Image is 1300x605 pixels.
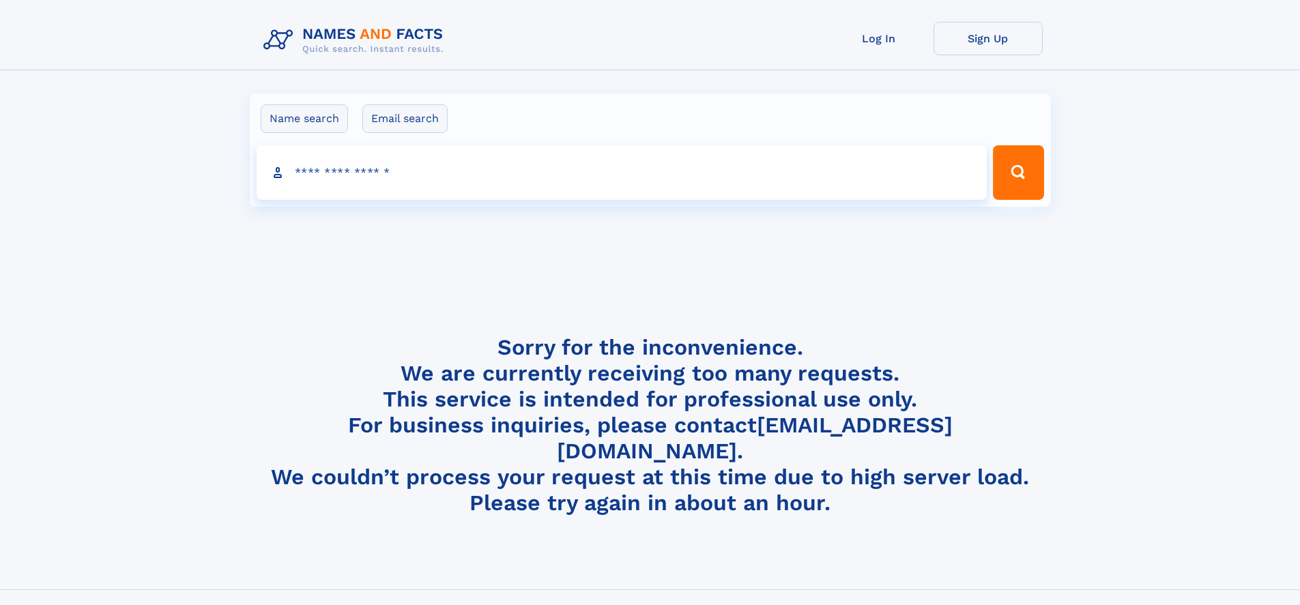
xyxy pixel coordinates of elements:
[824,22,934,55] a: Log In
[258,22,454,59] img: Logo Names and Facts
[257,145,987,200] input: search input
[934,22,1043,55] a: Sign Up
[557,412,953,464] a: [EMAIL_ADDRESS][DOMAIN_NAME]
[258,334,1043,516] h4: Sorry for the inconvenience. We are currently receiving too many requests. This service is intend...
[362,104,448,133] label: Email search
[261,104,348,133] label: Name search
[993,145,1043,200] button: Search Button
